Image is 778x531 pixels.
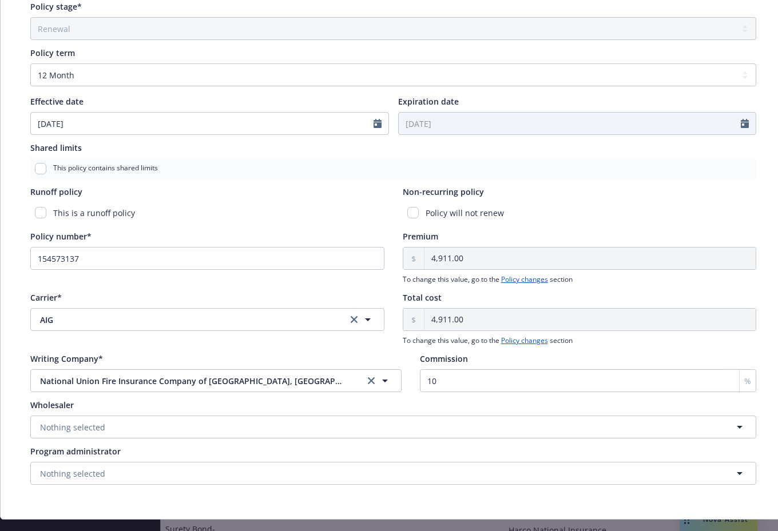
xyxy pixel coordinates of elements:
a: clear selection [347,313,361,326]
input: 0.00 [424,309,756,330]
div: This is a runoff policy [30,202,384,223]
span: Non-recurring policy [403,186,484,197]
span: Premium [403,231,438,242]
input: 0.00 [424,247,756,269]
span: Policy number* [30,231,92,242]
span: Effective date [30,96,84,107]
input: MM/DD/YYYY [31,113,374,134]
span: Program administrator [30,446,121,457]
span: National Union Fire Insurance Company of [GEOGRAPHIC_DATA], [GEOGRAPHIC_DATA]. [40,375,344,387]
button: National Union Fire Insurance Company of [GEOGRAPHIC_DATA], [GEOGRAPHIC_DATA].clear selection [30,369,402,392]
span: Carrier* [30,292,62,303]
span: % [744,375,751,387]
svg: Calendar [741,119,749,128]
span: Policy term [30,47,75,58]
span: Shared limits [30,142,82,153]
button: Nothing selected [30,416,756,438]
a: Policy changes [501,274,548,284]
span: To change this value, go to the section [403,336,757,346]
span: AIG [40,314,328,326]
button: AIGclear selection [30,308,384,331]
span: Writing Company* [30,353,103,364]
span: Nothing selected [40,468,105,480]
svg: Calendar [374,119,382,128]
div: Policy will not renew [403,202,757,223]
span: Expiration date [398,96,459,107]
span: Total cost [403,292,442,303]
input: MM/DD/YYYY [399,113,741,134]
span: Runoff policy [30,186,82,197]
span: Policy stage* [30,1,82,12]
a: Policy changes [501,336,548,345]
a: clear selection [364,374,378,388]
div: This policy contains shared limits [30,158,756,179]
button: Nothing selected [30,462,756,485]
span: Wholesaler [30,400,74,410]
span: Nothing selected [40,421,105,433]
span: Commission [420,353,468,364]
span: To change this value, go to the section [403,274,757,285]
